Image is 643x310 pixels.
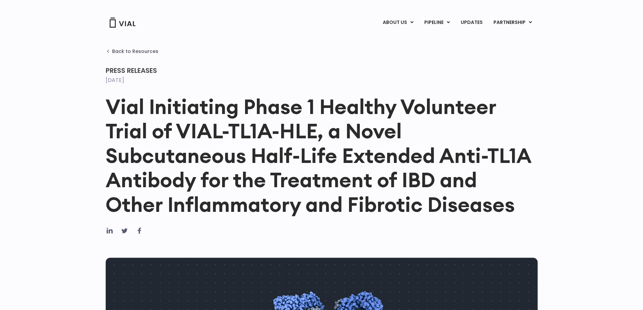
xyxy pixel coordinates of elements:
span: Press Releases [106,66,157,75]
div: Share on twitter [120,227,129,235]
span: Back to Resources [112,49,158,54]
div: Share on facebook [135,227,143,235]
a: ABOUT USMenu Toggle [377,17,419,28]
a: PARTNERSHIPMenu Toggle [488,17,537,28]
a: Back to Resources [106,49,158,54]
a: UPDATES [455,17,488,28]
time: [DATE] [106,76,124,84]
div: Share on linkedin [106,227,114,235]
a: PIPELINEMenu Toggle [419,17,455,28]
h1: Vial Initiating Phase 1 Healthy Volunteer Trial of VIAL-TL1A-HLE, a Novel Subcutaneous Half-Life ... [106,94,538,217]
img: Vial Logo [109,18,136,28]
